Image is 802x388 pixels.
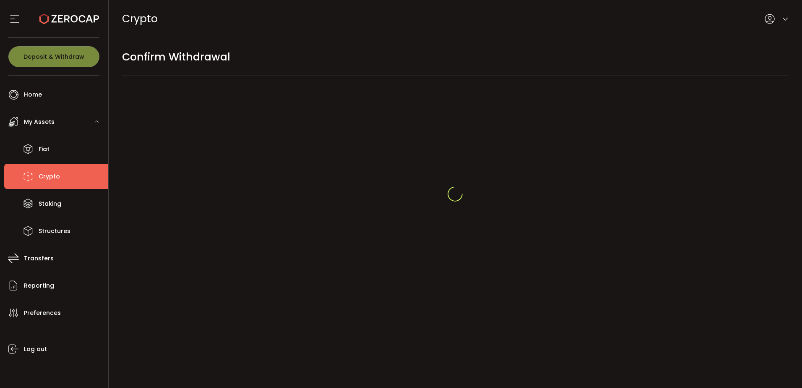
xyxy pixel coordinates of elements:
span: Transfers [24,252,54,265]
span: Deposit & Withdraw [23,54,84,60]
span: Reporting [24,280,54,292]
span: Log out [24,343,47,355]
span: My Assets [24,116,55,128]
span: Fiat [39,143,49,155]
button: Deposit & Withdraw [8,46,99,67]
span: Home [24,89,42,101]
span: Crypto [39,170,60,183]
span: Staking [39,198,61,210]
span: Preferences [24,307,61,319]
span: Structures [39,225,70,237]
